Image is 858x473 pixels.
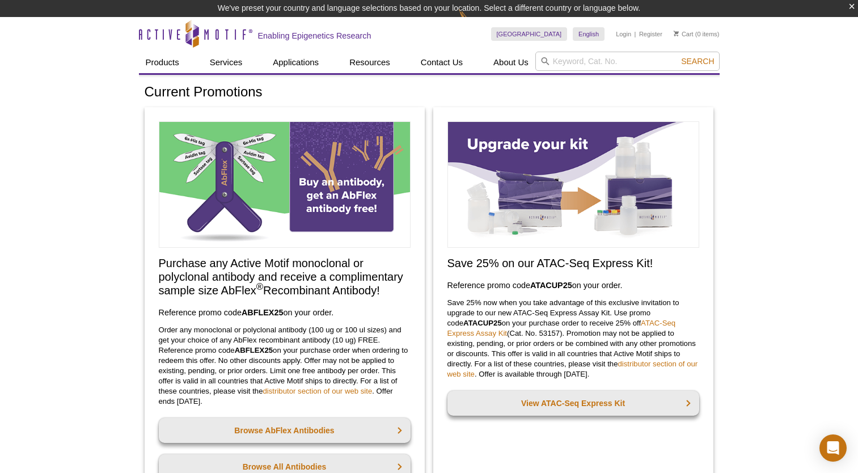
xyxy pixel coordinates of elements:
[343,52,397,73] a: Resources
[530,281,572,290] strong: ATACUP25
[447,391,699,416] a: View ATAC-Seq Express Kit
[258,31,371,41] h2: Enabling Epigenetics Research
[447,278,699,292] h3: Reference promo code on your order.
[256,282,263,293] sup: ®
[159,325,411,407] p: Order any monoclonal or polyclonal antibody (100 ug or 100 ul sizes) and get your choice of any A...
[159,418,411,443] a: Browse AbFlex Antibodies
[139,52,186,73] a: Products
[447,298,699,379] p: Save 25% now when you take advantage of this exclusive invitation to upgrade to our new ATAC-Seq ...
[159,256,411,297] h2: Purchase any Active Motif monoclonal or polyclonal antibody and receive a complimentary sample si...
[639,30,662,38] a: Register
[235,346,273,354] strong: ABFLEX25
[459,9,489,35] img: Change Here
[573,27,605,41] a: English
[242,308,284,317] strong: ABFLEX25
[674,27,720,41] li: (0 items)
[145,85,714,101] h1: Current Promotions
[263,387,373,395] a: distributor section of our web site
[159,121,411,248] img: Free Sample Size AbFlex Antibody
[674,30,694,38] a: Cart
[819,434,847,462] div: Open Intercom Messenger
[616,30,631,38] a: Login
[203,52,250,73] a: Services
[447,256,699,270] h2: Save 25% on our ATAC-Seq Express Kit!
[266,52,326,73] a: Applications
[463,319,502,327] strong: ATACUP25
[159,306,411,319] h3: Reference promo code on your order.
[414,52,470,73] a: Contact Us
[681,57,714,66] span: Search
[678,56,717,66] button: Search
[491,27,568,41] a: [GEOGRAPHIC_DATA]
[487,52,535,73] a: About Us
[635,27,636,41] li: |
[447,121,699,248] img: Save on ATAC-Seq Express Assay Kit
[535,52,720,71] input: Keyword, Cat. No.
[674,31,679,36] img: Your Cart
